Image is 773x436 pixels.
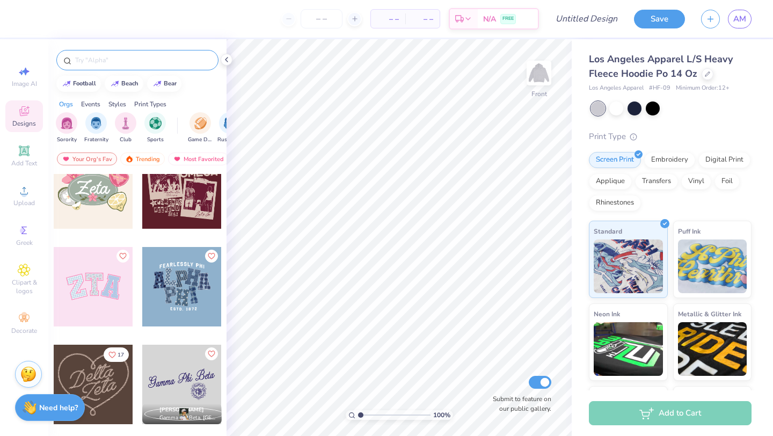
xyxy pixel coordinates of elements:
[188,136,213,144] span: Game Day
[149,117,162,129] img: Sports Image
[173,155,181,163] img: most_fav.gif
[589,130,752,143] div: Print Type
[159,406,204,413] span: [PERSON_NAME]
[644,152,695,168] div: Embroidery
[105,76,143,92] button: beach
[84,136,108,144] span: Fraternity
[147,76,181,92] button: bear
[61,117,73,129] img: Sorority Image
[676,84,730,93] span: Minimum Order: 12 +
[62,81,71,87] img: trend_line.gif
[224,117,236,129] img: Rush & Bid Image
[487,394,551,413] label: Submit to feature on our public gallery.
[115,112,136,144] button: filter button
[412,13,433,25] span: – –
[194,117,207,129] img: Game Day Image
[728,10,752,28] a: AM
[12,79,37,88] span: Image AI
[714,173,740,190] div: Foil
[217,136,242,144] span: Rush & Bid
[164,81,177,86] div: bear
[483,13,496,25] span: N/A
[84,112,108,144] button: filter button
[205,250,218,263] button: Like
[57,152,117,165] div: Your Org's Fav
[144,112,166,144] div: filter for Sports
[90,117,102,129] img: Fraternity Image
[649,84,670,93] span: # HF-09
[698,152,750,168] div: Digital Print
[217,112,242,144] button: filter button
[153,81,162,87] img: trend_line.gif
[502,15,514,23] span: FREE
[188,112,213,144] button: filter button
[681,173,711,190] div: Vinyl
[115,112,136,144] div: filter for Club
[134,99,166,109] div: Print Types
[118,352,124,358] span: 17
[111,81,119,87] img: trend_line.gif
[56,112,77,144] button: filter button
[205,347,218,360] button: Like
[589,152,641,168] div: Screen Print
[121,81,138,86] div: beach
[678,322,747,376] img: Metallic & Glitter Ink
[57,136,77,144] span: Sorority
[11,159,37,168] span: Add Text
[301,9,342,28] input: – –
[678,226,701,237] span: Puff Ink
[16,238,33,247] span: Greek
[84,112,108,144] div: filter for Fraternity
[120,152,165,165] div: Trending
[144,112,166,144] button: filter button
[188,112,213,144] div: filter for Game Day
[147,136,164,144] span: Sports
[59,99,73,109] div: Orgs
[531,89,547,99] div: Front
[120,136,132,144] span: Club
[62,155,70,163] img: most_fav.gif
[528,62,550,84] img: Front
[125,155,134,163] img: trending.gif
[13,199,35,207] span: Upload
[74,55,212,66] input: Try "Alpha"
[678,239,747,293] img: Puff Ink
[377,13,399,25] span: – –
[120,117,132,129] img: Club Image
[104,347,129,362] button: Like
[634,10,685,28] button: Save
[39,403,78,413] strong: Need help?
[733,13,746,25] span: AM
[108,99,126,109] div: Styles
[594,308,620,319] span: Neon Ink
[5,278,43,295] span: Clipart & logos
[56,76,101,92] button: football
[12,119,36,128] span: Designs
[217,112,242,144] div: filter for Rush & Bid
[589,53,733,80] span: Los Angeles Apparel L/S Heavy Fleece Hoodie Po 14 Oz
[635,173,678,190] div: Transfers
[594,322,663,376] img: Neon Ink
[433,410,450,420] span: 100 %
[56,112,77,144] div: filter for Sorority
[116,250,129,263] button: Like
[168,152,229,165] div: Most Favorited
[589,84,644,93] span: Los Angeles Apparel
[73,81,96,86] div: football
[678,308,741,319] span: Metallic & Glitter Ink
[159,414,217,422] span: Gamma Phi Beta, [GEOGRAPHIC_DATA][US_STATE]
[11,326,37,335] span: Decorate
[589,173,632,190] div: Applique
[547,8,626,30] input: Untitled Design
[594,226,622,237] span: Standard
[81,99,100,109] div: Events
[594,239,663,293] img: Standard
[589,195,641,211] div: Rhinestones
